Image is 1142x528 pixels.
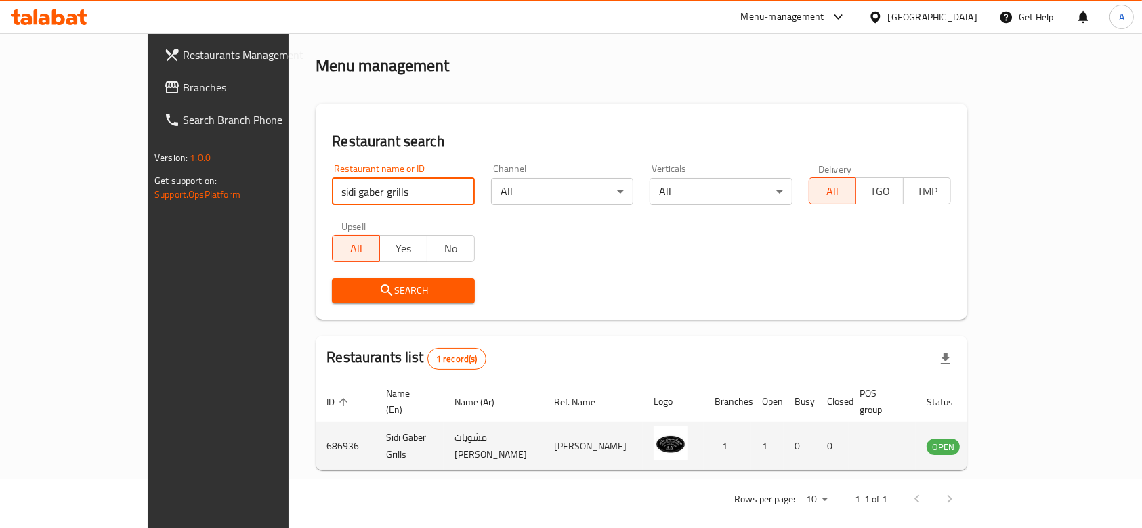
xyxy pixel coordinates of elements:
[190,149,211,167] span: 1.0.0
[751,381,784,422] th: Open
[316,55,449,76] h2: Menu management
[704,422,751,470] td: 1
[818,164,852,173] label: Delivery
[491,178,633,205] div: All
[427,348,486,370] div: Total records count
[751,422,784,470] td: 1
[454,394,512,410] span: Name (Ar)
[929,343,962,375] div: Export file
[650,178,792,205] div: All
[444,422,543,470] td: مشويات [PERSON_NAME]
[543,422,643,470] td: [PERSON_NAME]
[379,235,427,262] button: Yes
[862,181,898,201] span: TGO
[554,394,613,410] span: Ref. Name
[338,239,375,259] span: All
[154,185,240,203] a: Support.OpsPlatform
[154,172,217,190] span: Get support on:
[385,239,422,259] span: Yes
[153,104,339,136] a: Search Branch Phone
[375,422,444,470] td: Sidi Gaber Grills
[326,347,486,370] h2: Restaurants list
[734,491,795,508] p: Rows per page:
[326,394,352,410] span: ID
[316,422,375,470] td: 686936
[341,221,366,231] label: Upsell
[433,239,469,259] span: No
[153,71,339,104] a: Branches
[741,9,824,25] div: Menu-management
[809,177,857,204] button: All
[332,278,474,303] button: Search
[428,353,486,366] span: 1 record(s)
[855,177,904,204] button: TGO
[784,422,816,470] td: 0
[643,381,704,422] th: Logo
[784,381,816,422] th: Busy
[816,422,849,470] td: 0
[860,385,900,418] span: POS group
[927,394,971,410] span: Status
[153,39,339,71] a: Restaurants Management
[1119,9,1124,24] span: A
[927,439,960,455] span: OPEN
[801,489,833,510] div: Rows per page:
[183,79,328,95] span: Branches
[855,491,887,508] p: 1-1 of 1
[815,181,851,201] span: All
[343,282,463,299] span: Search
[888,9,977,24] div: [GEOGRAPHIC_DATA]
[903,177,951,204] button: TMP
[654,426,688,460] img: Sidi Gaber Grills
[316,381,1034,470] table: enhanced table
[427,235,475,262] button: No
[332,178,474,205] input: Search for restaurant name or ID..
[927,439,960,455] div: OPEN
[183,112,328,128] span: Search Branch Phone
[386,385,427,418] span: Name (En)
[332,131,951,152] h2: Restaurant search
[816,381,849,422] th: Closed
[332,235,380,262] button: All
[909,181,946,201] span: TMP
[704,381,751,422] th: Branches
[183,47,328,63] span: Restaurants Management
[154,149,188,167] span: Version:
